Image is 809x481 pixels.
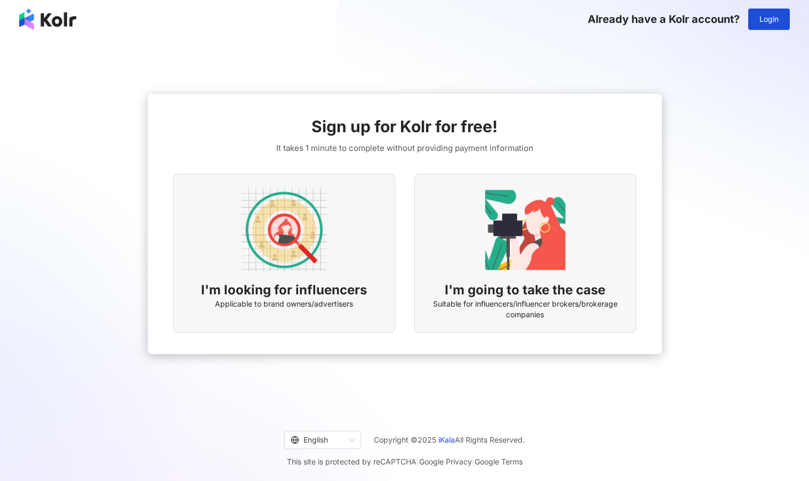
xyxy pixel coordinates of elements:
a: Google Terms [475,457,523,466]
span: Login [759,15,779,23]
span: I'm looking for influencers [201,281,367,299]
span: Copyright © 2025 All Rights Reserved. [374,434,525,446]
button: Login [748,9,790,30]
span: Sign up for Kolr for free! [311,115,498,138]
span: | [472,457,475,466]
a: iKala [438,435,455,444]
span: This site is protected by reCAPTCHA [287,455,523,468]
img: KOL identity option [483,187,568,272]
div: English [291,431,345,448]
a: Google Privacy [419,457,472,466]
span: It takes 1 minute to complete without providing payment information [276,142,533,155]
span: Applicable to brand owners/advertisers [215,299,353,309]
img: logo [19,9,76,30]
span: Suitable for influencers/influencer brokers/brokerage companies [428,299,623,319]
img: AD identity option [242,187,327,272]
span: I'm going to take the case [445,281,605,299]
span: Already have a Kolr account? [588,13,740,26]
span: | [416,457,419,466]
